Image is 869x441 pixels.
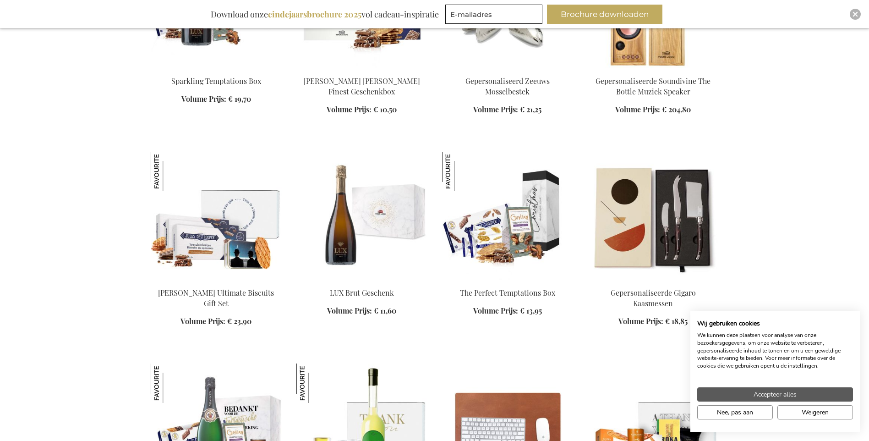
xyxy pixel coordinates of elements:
b: eindejaarsbrochure 2025 [268,9,361,20]
input: E-mailadres [445,5,542,24]
span: Nee, pas aan [717,408,753,417]
a: Volume Prijs: € 21,25 [473,105,541,115]
span: € 21,25 [520,105,541,114]
span: Volume Prijs: [473,306,518,315]
img: The Perfect Temptations Box [442,152,573,280]
a: Volume Prijs: € 204,80 [615,105,691,115]
a: Volume Prijs: € 10,50 [327,105,397,115]
h2: Wij gebruiken cookies [697,320,853,328]
span: € 10,50 [373,105,397,114]
span: € 18,85 [665,316,688,326]
a: Gepersonaliseerd Zeeuws Mosselbestek [465,76,550,96]
a: The Perfect Temptations Box [460,288,555,298]
img: Personalised Gigaro Cheese Knives [588,152,719,280]
img: Jules Destrooper Ultimate Biscuits Gift Set [151,152,190,191]
span: € 13,95 [520,306,542,315]
a: Gepersonaliseerde Gigaro Kaasmessen [611,288,696,308]
img: Lux Sparkling Wine [296,152,427,280]
span: € 19,70 [228,94,251,104]
button: Pas cookie voorkeuren aan [697,405,773,419]
a: Sparkling Temptations Box [171,76,261,86]
span: Volume Prijs: [327,306,372,315]
a: Volume Prijs: € 19,70 [181,94,251,105]
span: € 11,60 [374,306,396,315]
span: Volume Prijs: [180,316,225,326]
a: Personalised Gigaro Cheese Knives [588,276,719,285]
button: Brochure downloaden [547,5,662,24]
a: Volume Prijs: € 13,95 [473,306,542,316]
img: Jules Destrooper Ultimate Biscuits Gift Set [151,152,282,280]
a: Personalised Soundivine The Bottle Music Speaker [588,65,719,73]
span: Volume Prijs: [615,105,660,114]
a: Jules Destrooper Ultimate Biscuits Gift Set Jules Destrooper Ultimate Biscuits Gift Set [151,276,282,285]
span: Volume Prijs: [181,94,226,104]
span: Volume Prijs: [473,105,518,114]
button: Accepteer alle cookies [697,387,853,402]
a: [PERSON_NAME] Ultimate Biscuits Gift Set [158,288,274,308]
p: We kunnen deze plaatsen voor analyse van onze bezoekersgegevens, om onze website te verbeteren, g... [697,331,853,370]
img: The Perfect Temptations Box [442,152,481,191]
a: Jules Destrooper Jules' Finest Gift Box Jules Destrooper Jules' Finest Geschenkbox [296,65,427,73]
div: Close [850,9,861,20]
a: Sparkling Temptations Bpx Sparkling Temptations Box [151,65,282,73]
a: [PERSON_NAME] [PERSON_NAME] Finest Geschenkbox [304,76,420,96]
a: Personalised Zeeland Mussel Cutlery Gepersonaliseerd Zeeuws Mosselbestek [442,65,573,73]
a: Gepersonaliseerde Soundivine The Bottle Muziek Speaker [596,76,711,96]
span: € 204,80 [662,105,691,114]
a: Volume Prijs: € 23,90 [180,316,251,327]
span: Volume Prijs: [327,105,372,114]
img: The Personalised Limoncello Shot Set [296,364,336,403]
a: Lux Sparkling Wine [296,276,427,285]
a: Volume Prijs: € 18,85 [618,316,688,327]
div: Download onze vol cadeau-inspiratie [207,5,443,24]
a: The Perfect Temptations Box The Perfect Temptations Box [442,276,573,285]
button: Alle cookies weigeren [777,405,853,419]
a: Volume Prijs: € 11,60 [327,306,396,316]
span: Volume Prijs: [618,316,663,326]
form: marketing offers and promotions [445,5,545,27]
span: Weigeren [802,408,829,417]
a: LUX Brut Geschenk [330,288,394,298]
span: € 23,90 [227,316,251,326]
img: Close [853,11,858,17]
img: Vranken Champagne Temptations Set [151,364,190,403]
span: Accepteer alles [754,390,797,399]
